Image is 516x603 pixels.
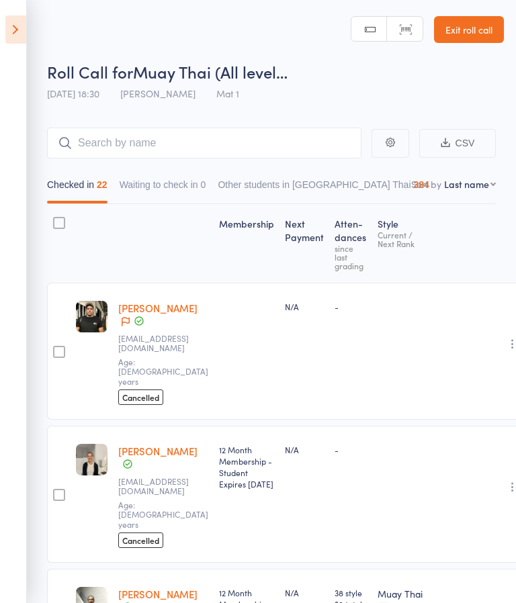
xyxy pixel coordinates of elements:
[285,587,324,598] div: N/A
[218,173,429,203] button: Other students in [GEOGRAPHIC_DATA] Thai384
[133,60,288,83] span: Muay Thai (All level…
[47,87,99,100] span: [DATE] 18:30
[118,301,198,315] a: [PERSON_NAME]
[118,356,208,387] span: Age: [DEMOGRAPHIC_DATA] years
[118,499,208,530] span: Age: [DEMOGRAPHIC_DATA] years
[419,129,496,158] button: CSV
[47,60,133,83] span: Roll Call for
[118,587,198,601] a: [PERSON_NAME]
[216,87,239,100] span: Mat 1
[118,477,206,496] small: natasha.briggs98@gmail.com
[219,478,274,490] div: Expires [DATE]
[118,532,163,548] span: Cancelled
[279,210,329,277] div: Next Payment
[219,444,274,490] div: 12 Month Membership -Student
[47,128,361,158] input: Search by name
[335,587,367,598] span: 38 style
[285,444,324,455] div: N/A
[434,16,504,43] a: Exit roll call
[372,210,432,277] div: Style
[76,444,107,475] img: image1596443341.png
[97,179,107,190] div: 22
[201,179,206,190] div: 0
[118,334,206,353] small: Tamanderson90@gmail.com
[76,301,107,332] img: image1618905647.png
[214,210,279,277] div: Membership
[329,210,372,277] div: Atten­dances
[335,301,367,312] div: -
[411,177,441,191] label: Sort by
[378,230,427,248] div: Current / Next Rank
[335,444,367,455] div: -
[378,587,427,600] div: Muay Thai
[285,301,324,312] div: N/A
[444,177,489,191] div: Last name
[118,444,198,458] a: [PERSON_NAME]
[335,244,367,270] div: since last grading
[120,173,206,203] button: Waiting to check in0
[47,173,107,203] button: Checked in22
[118,389,163,405] span: Cancelled
[120,87,196,100] span: [PERSON_NAME]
